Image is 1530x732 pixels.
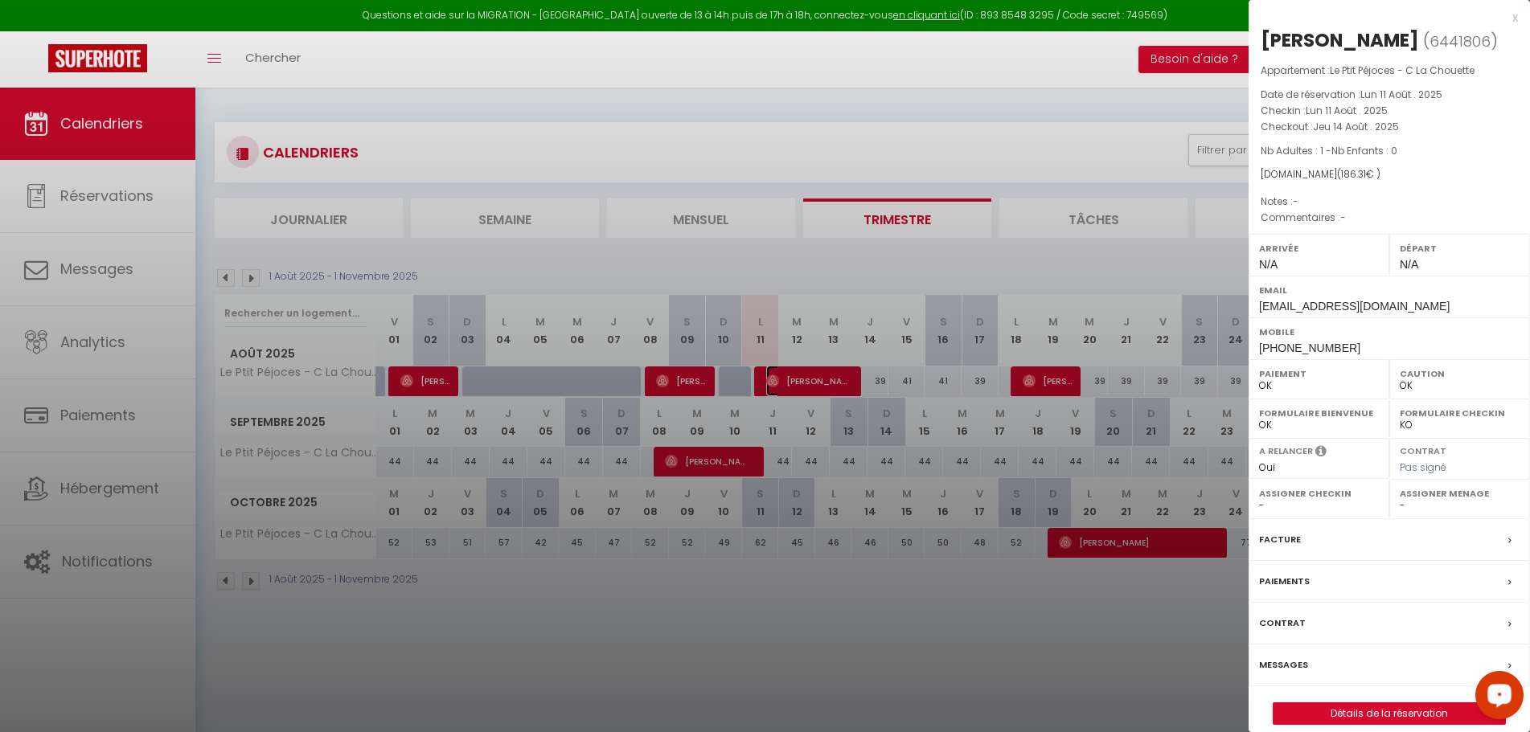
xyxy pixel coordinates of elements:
span: 186.31 [1341,167,1366,181]
span: Jeu 14 Août . 2025 [1313,120,1399,133]
p: Checkout : [1261,119,1518,135]
span: Nb Enfants : 0 [1331,144,1397,157]
label: Assigner Checkin [1259,485,1379,501]
label: Messages [1259,656,1308,673]
span: - [1293,194,1298,208]
label: Départ [1400,240,1520,256]
span: - [1340,211,1346,224]
label: Contrat [1259,615,1306,632]
span: [PHONE_NUMBER] [1259,341,1360,354]
label: Caution [1400,366,1520,382]
span: ( ) [1423,30,1498,52]
p: Notes : [1261,194,1518,210]
label: Email [1259,282,1520,298]
span: [EMAIL_ADDRESS][DOMAIN_NAME] [1259,300,1450,313]
label: Facture [1259,531,1301,548]
span: Lun 11 Août . 2025 [1360,88,1442,101]
label: Formulaire Bienvenue [1259,405,1379,421]
label: Mobile [1259,324,1520,340]
p: Appartement : [1261,63,1518,79]
span: 6441806 [1430,31,1491,51]
label: A relancer [1259,444,1313,458]
span: N/A [1400,258,1418,271]
label: Contrat [1400,444,1446,455]
span: ( € ) [1337,167,1380,181]
a: Détails de la réservation [1274,703,1505,724]
label: Paiements [1259,573,1310,590]
span: Nb Adultes : 1 - [1261,144,1397,157]
label: Assigner Menage [1400,485,1520,501]
span: Lun 11 Août . 2025 [1306,104,1388,117]
button: Détails de la réservation [1273,702,1506,725]
p: Checkin : [1261,103,1518,119]
label: Paiement [1259,366,1379,382]
p: Commentaires : [1261,210,1518,226]
label: Arrivée [1259,240,1379,256]
i: Sélectionner OUI si vous souhaiter envoyer les séquences de messages post-checkout [1315,444,1327,462]
span: N/A [1259,258,1278,271]
iframe: LiveChat chat widget [1462,665,1530,732]
span: Le Ptit Péjoces - C La Chouette [1330,63,1475,77]
span: Pas signé [1400,460,1446,474]
p: Date de réservation : [1261,87,1518,103]
label: Formulaire Checkin [1400,405,1520,421]
div: [PERSON_NAME] [1261,27,1419,53]
div: [DOMAIN_NAME] [1261,167,1518,182]
div: x [1249,8,1518,27]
